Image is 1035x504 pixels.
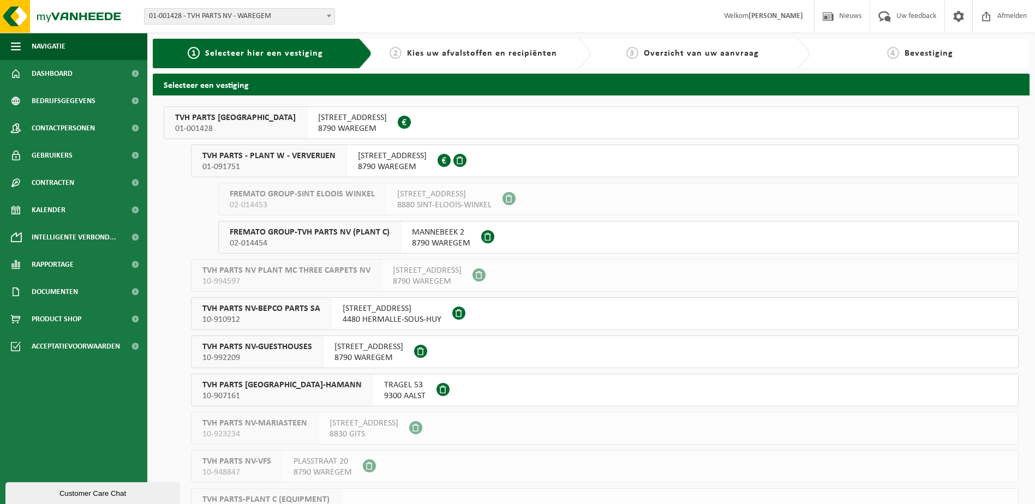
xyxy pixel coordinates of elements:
[32,196,65,224] span: Kalender
[32,251,74,278] span: Rapportage
[175,112,296,123] span: TVH PARTS [GEOGRAPHIC_DATA]
[397,189,492,200] span: [STREET_ADDRESS]
[32,87,95,115] span: Bedrijfsgegevens
[202,418,307,429] span: TVH PARTS NV-MARIASTEEN
[202,467,271,478] span: 10-948847
[905,49,953,58] span: Bevestiging
[205,49,323,58] span: Selecteer hier een vestiging
[330,429,398,440] span: 8830 GITS
[191,374,1019,406] button: TVH PARTS [GEOGRAPHIC_DATA]-HAMANN 10-907161 TRAGEL 539300 AALST
[294,456,352,467] span: PLASSTRAAT 20
[202,161,336,172] span: 01-091751
[412,227,470,238] span: MANNEBEEK 2
[188,47,200,59] span: 1
[343,303,441,314] span: [STREET_ADDRESS]
[358,151,427,161] span: [STREET_ADDRESS]
[390,47,402,59] span: 2
[334,352,403,363] span: 8790 WAREGEM
[330,418,398,429] span: [STREET_ADDRESS]
[397,200,492,211] span: 8880 SINT-ELOOIS-WINKEL
[32,115,95,142] span: Contactpersonen
[32,169,74,196] span: Contracten
[202,341,312,352] span: TVH PARTS NV-GUESTHOUSES
[32,305,81,333] span: Product Shop
[32,278,78,305] span: Documenten
[384,380,426,391] span: TRAGEL 53
[191,145,1019,177] button: TVH PARTS - PLANT W - VERVERIJEN 01-091751 [STREET_ADDRESS]8790 WAREGEM
[343,314,441,325] span: 4480 HERMALLE-SOUS-HUY
[230,189,375,200] span: FREMATO GROUP-SINT ELOOIS WINKEL
[202,429,307,440] span: 10-923234
[202,303,320,314] span: TVH PARTS NV-BEPCO PARTS SA
[230,238,390,249] span: 02-014454
[318,112,387,123] span: [STREET_ADDRESS]
[644,49,759,58] span: Overzicht van uw aanvraag
[32,33,65,60] span: Navigatie
[32,142,73,169] span: Gebruikers
[230,227,390,238] span: FREMATO GROUP-TVH PARTS NV (PLANT C)
[202,151,336,161] span: TVH PARTS - PLANT W - VERVERIJEN
[191,297,1019,330] button: TVH PARTS NV-BEPCO PARTS SA 10-910912 [STREET_ADDRESS]4480 HERMALLE-SOUS-HUY
[202,276,370,287] span: 10-994597
[393,276,462,287] span: 8790 WAREGEM
[407,49,557,58] span: Kies uw afvalstoffen en recipiënten
[384,391,426,401] span: 9300 AALST
[218,221,1019,254] button: FREMATO GROUP-TVH PARTS NV (PLANT C) 02-014454 MANNEBEEK 28790 WAREGEM
[202,391,362,401] span: 10-907161
[153,74,1030,95] h2: Selecteer een vestiging
[334,341,403,352] span: [STREET_ADDRESS]
[175,123,296,134] span: 01-001428
[230,200,375,211] span: 02-014453
[202,314,320,325] span: 10-910912
[191,335,1019,368] button: TVH PARTS NV-GUESTHOUSES 10-992209 [STREET_ADDRESS]8790 WAREGEM
[32,60,73,87] span: Dashboard
[358,161,427,172] span: 8790 WAREGEM
[32,224,116,251] span: Intelligente verbond...
[626,47,638,59] span: 3
[145,9,334,24] span: 01-001428 - TVH PARTS NV - WAREGEM
[393,265,462,276] span: [STREET_ADDRESS]
[318,123,387,134] span: 8790 WAREGEM
[32,333,120,360] span: Acceptatievoorwaarden
[412,238,470,249] span: 8790 WAREGEM
[202,265,370,276] span: TVH PARTS NV PLANT MC THREE CARPETS NV
[5,480,182,504] iframe: chat widget
[887,47,899,59] span: 4
[144,8,335,25] span: 01-001428 - TVH PARTS NV - WAREGEM
[294,467,352,478] span: 8790 WAREGEM
[202,456,271,467] span: TVH PARTS NV-VFS
[749,12,803,20] strong: [PERSON_NAME]
[202,380,362,391] span: TVH PARTS [GEOGRAPHIC_DATA]-HAMANN
[202,352,312,363] span: 10-992209
[164,106,1019,139] button: TVH PARTS [GEOGRAPHIC_DATA] 01-001428 [STREET_ADDRESS]8790 WAREGEM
